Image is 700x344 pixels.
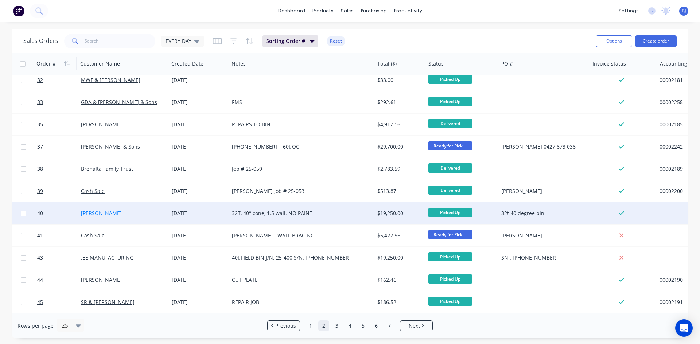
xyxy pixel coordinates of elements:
[428,186,472,195] span: Delivered
[172,232,226,239] div: [DATE]
[305,320,316,331] a: Page 1
[232,143,365,150] div: [PHONE_NUMBER] = 60t OC
[172,121,226,128] div: [DATE]
[377,187,420,195] div: $513.87
[635,35,677,47] button: Create order
[377,60,397,67] div: Total ($)
[428,252,472,261] span: Picked Up
[81,298,135,305] a: SR & [PERSON_NAME]
[232,121,365,128] div: REPAIRS TO BIN
[172,165,226,173] div: [DATE]
[36,60,56,67] div: Order #
[37,269,81,291] a: 44
[80,60,120,67] div: Customer Name
[37,91,81,113] a: 33
[501,254,582,261] div: SN : [PHONE_NUMBER]
[357,5,390,16] div: purchasing
[37,202,81,224] a: 40
[37,291,81,313] a: 45
[377,276,420,284] div: $162.46
[37,69,81,91] a: 32
[428,141,472,150] span: Ready for Pick ...
[232,60,246,67] div: Notes
[37,254,43,261] span: 43
[377,165,420,173] div: $2,783.59
[37,276,43,284] span: 44
[37,247,81,269] a: 43
[232,210,365,217] div: 32T, 40° cone, 1.5 wall. NO PAINT
[268,322,300,329] a: Previous page
[501,187,582,195] div: [PERSON_NAME]
[172,99,226,106] div: [DATE]
[232,276,365,284] div: CUT PLATE
[337,5,357,16] div: sales
[37,165,43,173] span: 38
[37,114,81,135] a: 35
[81,76,140,83] a: MWF & [PERSON_NAME]
[428,60,444,67] div: Status
[81,187,105,194] a: Cash Sale
[615,5,642,16] div: settings
[172,76,226,84] div: [DATE]
[232,99,365,106] div: FMS
[232,187,365,195] div: [PERSON_NAME] Job # 25-053
[384,320,395,331] a: Page 7
[501,143,582,150] div: [PERSON_NAME] 0427 873 038
[81,210,122,217] a: [PERSON_NAME]
[266,37,305,45] span: Sorting: Order #
[172,187,226,195] div: [DATE]
[596,35,632,47] button: Options
[232,254,365,261] div: 40t FIELD BIN J/N: 25-400 S/N: [PHONE_NUMBER]
[17,322,54,329] span: Rows per page
[166,37,191,45] span: EVERY DAY
[409,322,420,329] span: Next
[232,165,365,173] div: Job # 25-059
[81,121,122,128] a: [PERSON_NAME]
[275,322,296,329] span: Previous
[81,143,140,150] a: [PERSON_NAME] & Sons
[327,36,345,46] button: Reset
[37,225,81,246] a: 41
[13,5,24,16] img: Factory
[501,60,513,67] div: PO #
[501,232,582,239] div: [PERSON_NAME]
[675,319,693,337] div: Open Intercom Messenger
[400,322,432,329] a: Next page
[358,320,369,331] a: Page 5
[37,76,43,84] span: 32
[377,121,420,128] div: $4,917.16
[345,320,355,331] a: Page 4
[428,230,472,239] span: Ready for Pick ...
[81,276,122,283] a: [PERSON_NAME]
[232,232,365,239] div: [PERSON_NAME] - WALL BRACING
[81,232,105,239] a: Cash Sale
[377,76,420,84] div: $33.00
[37,298,43,306] span: 45
[232,298,365,306] div: REPAIR JOB
[171,60,203,67] div: Created Date
[172,254,226,261] div: [DATE]
[81,165,133,172] a: Brenalta Family Trust
[428,119,472,128] span: Delivered
[428,297,472,306] span: Picked Up
[377,298,420,306] div: $186.52
[318,320,329,331] a: Page 2 is your current page
[23,37,58,44] h1: Sales Orders
[377,254,420,261] div: $19,250.00
[331,320,342,331] a: Page 3
[371,320,382,331] a: Page 6
[37,99,43,106] span: 33
[264,320,436,331] ul: Pagination
[428,274,472,284] span: Picked Up
[501,210,582,217] div: 32t 40 degree bin
[428,97,472,106] span: Picked Up
[262,35,318,47] button: Sorting:Order #
[37,121,43,128] span: 35
[377,210,420,217] div: $19,250.00
[172,143,226,150] div: [DATE]
[81,99,157,106] a: GDA & [PERSON_NAME] & Sons
[85,34,156,48] input: Search...
[37,143,43,150] span: 37
[377,143,420,150] div: $29,700.00
[309,5,337,16] div: products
